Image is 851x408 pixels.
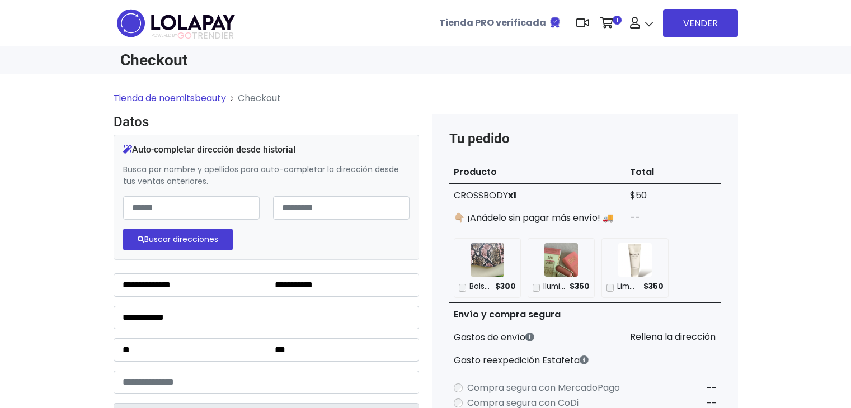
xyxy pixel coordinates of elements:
p: Busca por nombre y apellidos para auto-completar la dirección desde tus ventas anteriores. [123,164,410,187]
nav: breadcrumb [114,92,738,114]
span: TRENDIER [152,31,234,41]
td: $50 [626,184,721,207]
span: $350 [643,281,664,292]
label: Compra segura con MercadoPago [467,381,620,395]
i: Los gastos de envío dependen de códigos postales. ¡Te puedes llevar más productos en un solo envío ! [525,333,534,341]
span: 1 [613,16,622,25]
p: Limpiador facial que elimina el maquillaje y las impurezas [617,281,640,292]
img: Bolso eliette [471,243,504,277]
th: Gastos de envío [449,326,626,349]
span: POWERED BY [152,32,177,39]
td: 👇🏼 ¡Añádelo sin pagar más envío! 🚚 [449,207,626,229]
a: Tienda de noemitsbeauty [114,92,226,105]
th: Producto [449,161,626,184]
td: Rellena la dirección [626,326,721,349]
a: 1 [595,6,624,40]
h1: Checkout [120,51,419,69]
td: -- [626,207,721,229]
span: $350 [570,281,590,292]
h4: Datos [114,114,419,130]
img: Tienda verificada [548,16,562,29]
img: Iluminador [544,243,578,277]
th: Envío y compra segura [449,303,626,326]
img: Limpiador facial que elimina el maquillaje y las impurezas [618,243,652,277]
th: Gasto reexpedición Estafeta [449,349,626,372]
a: VENDER [663,9,738,37]
th: Total [626,161,721,184]
img: logo [114,6,238,41]
b: Tienda PRO verificada [439,16,546,29]
p: Bolso eliette [469,281,491,292]
li: Checkout [226,92,281,105]
p: Iluminador [543,281,566,292]
h6: Auto-completar dirección desde historial [123,144,410,155]
span: $300 [495,281,516,292]
strong: x1 [508,189,516,202]
i: Estafeta cobra este monto extra por ser un CP de difícil acceso [580,355,589,364]
td: CROSSBODY [449,184,626,207]
h4: Tu pedido [449,131,721,147]
span: GO [177,29,192,42]
span: -- [707,382,717,395]
button: Buscar direcciones [123,229,233,250]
